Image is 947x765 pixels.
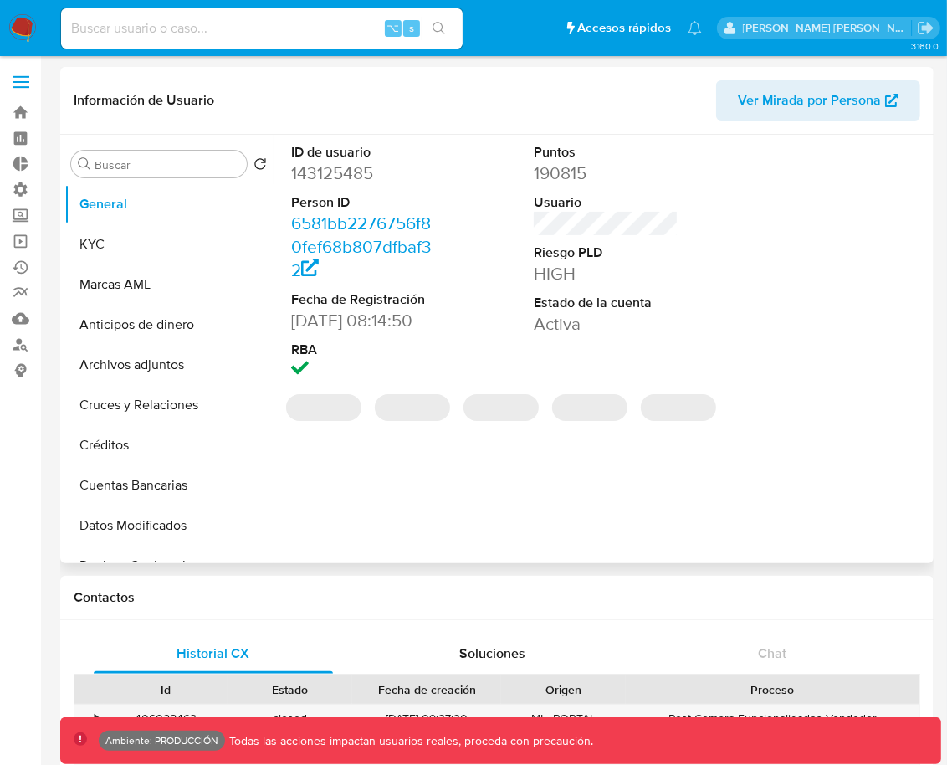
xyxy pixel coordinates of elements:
[115,681,216,698] div: Id
[577,19,671,37] span: Accesos rápidos
[738,80,881,121] span: Ver Mirada por Persona
[409,20,414,36] span: s
[61,18,463,39] input: Buscar usuario o caso...
[64,465,274,506] button: Cuentas Bancarias
[364,681,490,698] div: Fecha de creación
[688,21,702,35] a: Notificaciones
[64,264,274,305] button: Marcas AML
[95,711,99,726] div: •
[716,80,920,121] button: Ver Mirada por Persona
[105,737,218,744] p: Ambiente: PRODUCCIÓN
[534,294,678,312] dt: Estado de la cuenta
[917,19,934,37] a: Salir
[291,211,432,282] a: 6581bb2276756f80fef68b807dfbaf32
[534,244,678,262] dt: Riesgo PLD
[534,162,678,185] dd: 190815
[228,705,351,732] div: closed
[501,705,625,732] div: ML_PORTAL
[64,546,274,586] button: Devices Geolocation
[291,193,436,212] dt: Person ID
[352,705,502,732] div: [DATE] 09:37:30
[291,290,436,309] dt: Fecha de Registración
[64,506,274,546] button: Datos Modificados
[637,681,908,698] div: Proceso
[422,17,456,40] button: search-icon
[95,157,240,172] input: Buscar
[626,705,919,732] div: Post Compra Funcionalidades Vendedor
[513,681,613,698] div: Origen
[463,394,539,421] span: ‌
[552,394,627,421] span: ‌
[534,143,678,162] dt: Puntos
[375,394,450,421] span: ‌
[534,312,678,336] dd: Activa
[286,394,361,421] span: ‌
[534,262,678,285] dd: HIGH
[459,644,525,663] span: Soluciones
[743,20,912,36] p: mauro.ibarra@mercadolibre.com
[641,394,716,421] span: ‌
[74,92,214,109] h1: Información de Usuario
[177,644,249,663] span: Historial CX
[386,20,399,36] span: ⌥
[64,345,274,385] button: Archivos adjuntos
[291,162,436,185] dd: 143125485
[291,309,436,332] dd: [DATE] 08:14:50
[64,305,274,345] button: Anticipos de dinero
[104,705,228,732] div: 406028463
[64,425,274,465] button: Créditos
[64,385,274,425] button: Cruces y Relaciones
[64,224,274,264] button: KYC
[253,157,267,176] button: Volver al orden por defecto
[225,733,593,749] p: Todas las acciones impactan usuarios reales, proceda con precaución.
[239,681,340,698] div: Estado
[291,143,436,162] dt: ID de usuario
[64,184,274,224] button: General
[291,341,436,359] dt: RBA
[534,193,678,212] dt: Usuario
[758,644,786,663] span: Chat
[78,157,91,171] button: Buscar
[74,589,920,606] h1: Contactos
